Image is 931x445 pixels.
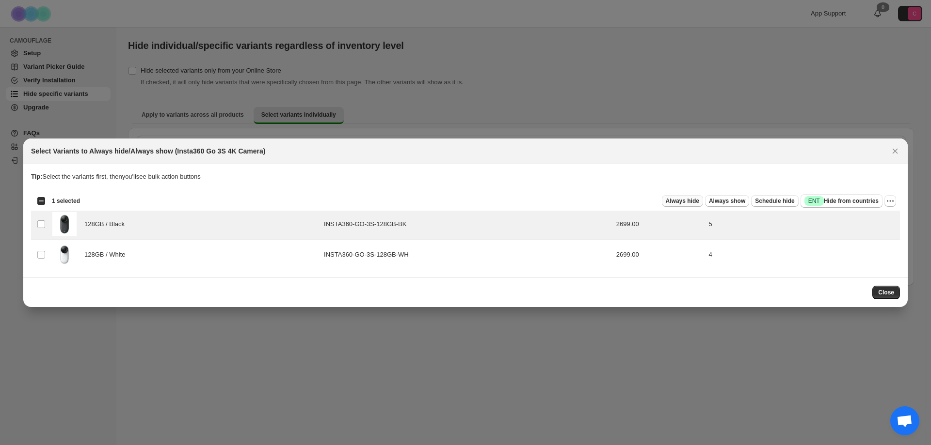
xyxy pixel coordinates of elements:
button: Always hide [662,195,703,207]
span: ENT [808,197,820,205]
span: Hide from countries [804,196,879,206]
button: SuccessENTHide from countries [801,194,883,208]
h2: Select Variants to Always hide/Always show (Insta360 Go 3S 4K Camera) [31,146,265,156]
td: 2699.00 [613,209,706,239]
td: INSTA360-GO-3S-128GB-BK [321,209,613,239]
span: Close [878,289,894,296]
button: Schedule hide [751,195,798,207]
button: More actions [884,195,896,207]
img: INSTA360-GO-3S-128GB-BK.png [52,212,77,236]
button: Close [872,286,900,299]
strong: Tip: [31,173,43,180]
span: 128GB / Black [84,219,130,229]
span: Always show [709,197,745,205]
p: Select the variants first, then you'll see bulk action buttons [31,172,900,182]
span: Schedule hide [755,197,794,205]
img: INSTA360-GO-3S-128GB-WH.png [52,243,77,267]
span: 128GB / White [84,250,130,260]
a: 打開聊天 [890,406,919,435]
button: Always show [705,195,749,207]
span: Always hide [666,197,699,205]
td: 2699.00 [613,239,706,270]
td: INSTA360-GO-3S-128GB-WH [321,239,613,270]
span: 1 selected [52,197,80,205]
td: 5 [706,209,900,239]
td: 4 [706,239,900,270]
button: Close [888,144,902,158]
